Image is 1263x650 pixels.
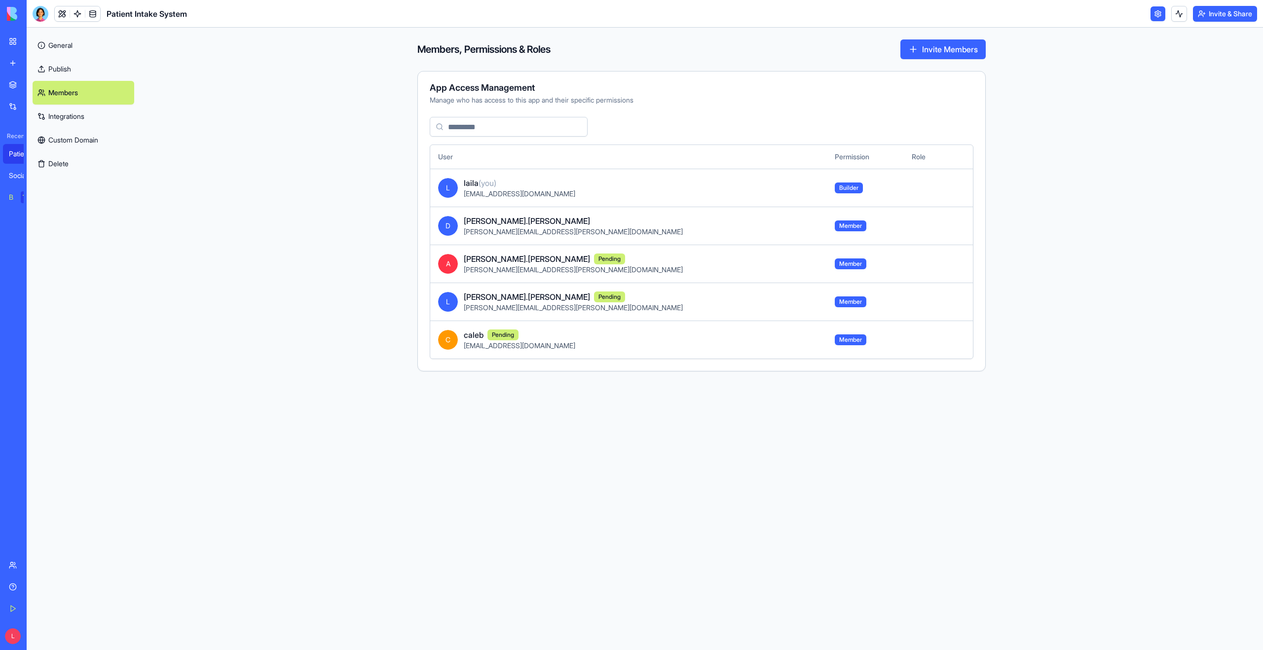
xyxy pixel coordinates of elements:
span: D [438,216,458,236]
span: L [5,628,21,644]
div: Patient Intake System [9,149,37,159]
span: [EMAIL_ADDRESS][DOMAIN_NAME] [464,189,575,198]
div: Social Media Content Generator [9,171,37,181]
span: [EMAIL_ADDRESS][DOMAIN_NAME] [464,341,575,350]
span: A [438,254,458,274]
button: Delete [33,152,134,176]
span: [PERSON_NAME][EMAIL_ADDRESS][PERSON_NAME][DOMAIN_NAME] [464,227,683,236]
span: [PERSON_NAME].[PERSON_NAME] [464,291,590,303]
img: logo [7,7,68,21]
span: (you) [479,178,496,188]
a: Social Media Content Generator [3,166,42,185]
span: Builder [835,182,863,193]
span: Patient Intake System [107,8,187,20]
span: laila [464,177,496,189]
span: Pending [594,253,625,264]
span: [PERSON_NAME][EMAIL_ADDRESS][PERSON_NAME][DOMAIN_NAME] [464,303,683,312]
span: Pending [594,291,625,302]
span: caleb [464,329,483,341]
th: Permission [827,145,903,169]
span: C [438,330,458,350]
span: L [438,292,458,312]
button: Invite Members [900,39,986,59]
a: Members [33,81,134,105]
div: Manage who has access to this app and their specific permissions [430,95,973,105]
span: Member [835,258,866,269]
h4: Members, Permissions & Roles [417,42,551,56]
span: Pending [487,329,519,340]
span: Member [835,220,866,231]
span: Member [835,334,866,345]
a: Publish [33,57,134,81]
span: [PERSON_NAME][EMAIL_ADDRESS][PERSON_NAME][DOMAIN_NAME] [464,265,683,274]
span: [PERSON_NAME].[PERSON_NAME] [464,215,590,227]
th: User [430,145,827,169]
a: Custom Domain [33,128,134,152]
div: Banner Studio [9,192,14,202]
a: Banner StudioTRY [3,187,42,207]
span: L [438,178,458,198]
a: General [33,34,134,57]
button: Invite & Share [1193,6,1257,22]
div: TRY [21,191,37,203]
th: Role [904,145,949,169]
div: App Access Management [430,83,973,92]
span: [PERSON_NAME].[PERSON_NAME] [464,253,590,265]
a: Patient Intake System [3,144,42,164]
span: Member [835,296,866,307]
a: Integrations [33,105,134,128]
span: Recent [3,132,24,140]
